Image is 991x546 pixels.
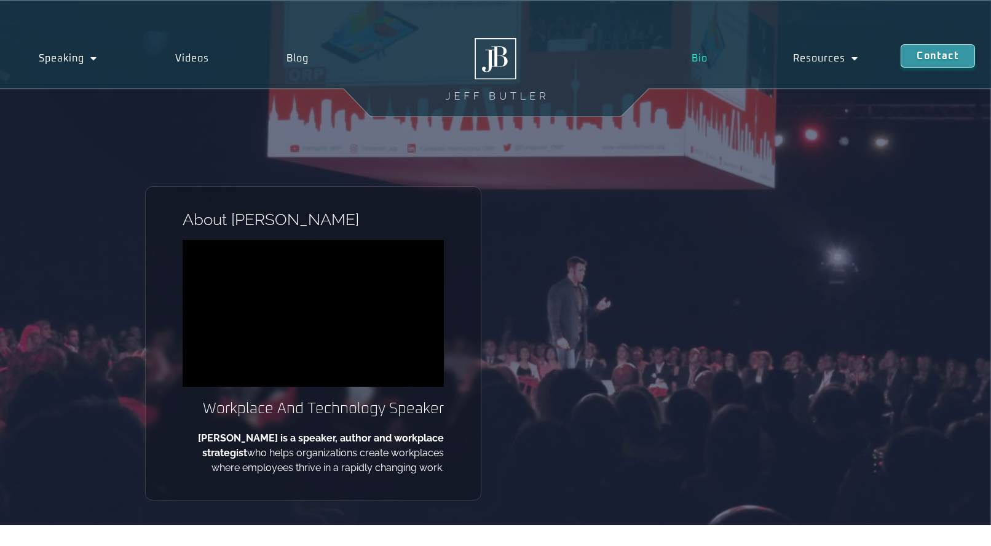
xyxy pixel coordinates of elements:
[901,44,974,68] a: Contact
[198,432,444,459] b: [PERSON_NAME] is a speaker, author and workplace strategist
[136,44,248,73] a: Videos
[183,431,444,475] p: who helps organizations create workplaces where employees thrive in a rapidly changing work.
[751,44,901,73] a: Resources
[183,399,444,419] h2: Workplace And Technology Speaker
[183,212,444,228] h1: About [PERSON_NAME]
[917,51,958,61] span: Contact
[183,240,444,387] iframe: vimeo Video Player
[649,44,901,73] nav: Menu
[649,44,751,73] a: Bio
[248,44,348,73] a: Blog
